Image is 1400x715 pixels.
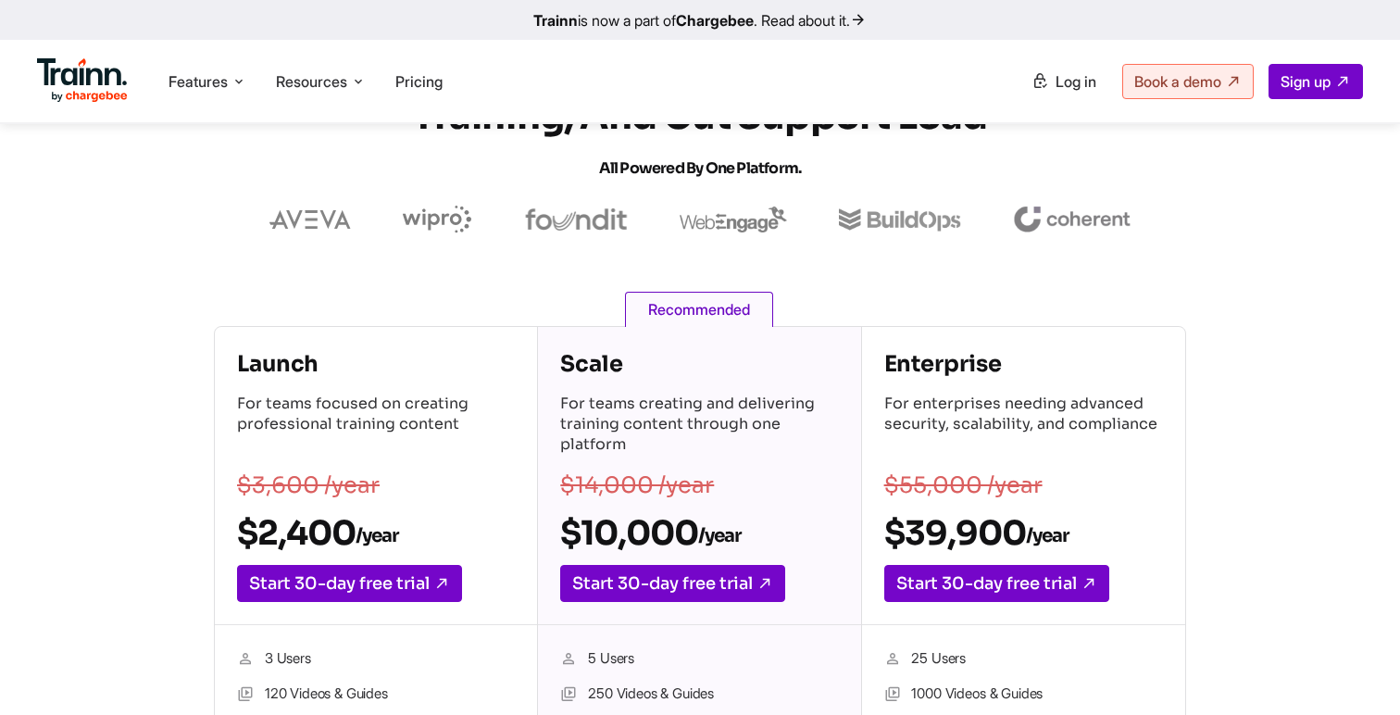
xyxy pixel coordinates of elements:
[625,292,773,327] span: Recommended
[884,512,1163,554] h2: $39,900
[680,207,787,232] img: webengage logo
[276,71,347,92] span: Resources
[560,512,838,554] h2: $10,000
[1269,64,1363,99] a: Sign up
[560,471,714,499] s: $14,000 /year
[884,647,1163,671] li: 25 Users
[560,349,838,379] h4: Scale
[599,158,802,178] span: All Powered by One Platform.
[395,72,443,91] a: Pricing
[356,524,398,547] sub: /year
[524,208,628,231] img: foundit logo
[1307,626,1400,715] iframe: Chat Widget
[884,471,1043,499] s: $55,000 /year
[560,394,838,458] p: For teams creating and delivering training content through one platform
[884,565,1109,602] a: Start 30-day free trial
[1026,524,1069,547] sub: /year
[884,349,1163,379] h4: Enterprise
[1122,64,1254,99] a: Book a demo
[533,11,578,30] b: Trainn
[37,58,128,103] img: Trainn Logo
[1134,72,1221,91] span: Book a demo
[884,394,1163,458] p: For enterprises needing advanced security, scalability, and compliance
[560,647,838,671] li: 5 Users
[237,471,380,499] s: $3,600 /year
[884,683,1163,707] li: 1000 Videos & Guides
[560,683,838,707] li: 250 Videos & Guides
[237,349,515,379] h4: Launch
[269,210,351,229] img: aveva logo
[169,71,228,92] span: Features
[237,683,515,707] li: 120 Videos & Guides
[1013,207,1131,232] img: coherent logo
[237,565,462,602] a: Start 30-day free trial
[403,206,472,233] img: wipro logo
[839,208,960,232] img: buildops logo
[237,394,515,458] p: For teams focused on creating professional training content
[1056,72,1096,91] span: Log in
[237,647,515,671] li: 3 Users
[560,565,785,602] a: Start 30-day free trial
[1020,65,1107,98] a: Log in
[676,11,754,30] b: Chargebee
[698,524,741,547] sub: /year
[1281,72,1331,91] span: Sign up
[237,512,515,554] h2: $2,400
